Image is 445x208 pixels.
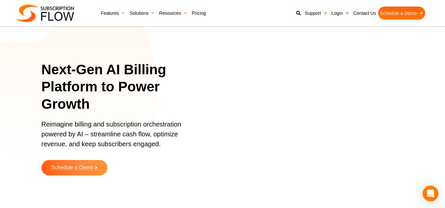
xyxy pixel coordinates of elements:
img: Subscriptionflow [16,5,74,22]
a: Support [303,7,329,20]
p: Reimagine billing and subscription orchestration powered by AI – streamline cash flow, optimize r... [42,119,197,155]
a: Schedule a Demo [42,160,107,175]
div: Open Intercom Messenger [423,186,438,201]
a: Resources [157,7,190,20]
a: Login [329,7,351,20]
a: Solutions [127,7,157,20]
span: Schedule a Demo [51,165,93,171]
a: Features [99,7,127,20]
a: Contact Us [351,7,378,20]
a: Schedule a Demo [378,7,425,20]
a: Pricing [190,7,208,20]
h1: Next-Gen AI Billing Platform to Power Growth [42,61,206,113]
